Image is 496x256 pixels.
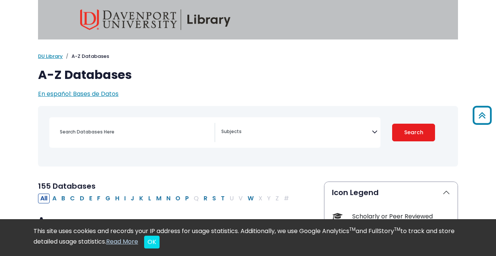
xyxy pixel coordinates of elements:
[210,194,218,203] button: Filter Results S
[78,194,87,203] button: Filter Results D
[38,181,96,191] span: 155 Databases
[183,194,191,203] button: Filter Results P
[59,194,67,203] button: Filter Results B
[68,194,77,203] button: Filter Results C
[164,194,173,203] button: Filter Results N
[352,212,450,221] div: Scholarly or Peer Reviewed
[154,194,164,203] button: Filter Results M
[128,194,137,203] button: Filter Results J
[394,226,400,232] sup: TM
[63,53,109,60] li: A-Z Databases
[103,194,113,203] button: Filter Results G
[470,109,494,121] a: Back to Top
[392,124,435,141] button: Submit for Search Results
[349,226,356,232] sup: TM
[144,236,160,248] button: Close
[38,68,458,82] h1: A-Z Databases
[80,9,231,30] img: Davenport University Library
[219,194,227,203] button: Filter Results T
[245,194,256,203] button: Filter Results W
[106,237,138,246] a: Read More
[87,194,94,203] button: Filter Results E
[95,194,103,203] button: Filter Results F
[38,194,50,203] button: All
[38,215,315,227] h3: A
[38,194,292,202] div: Alpha-list to filter by first letter of database name
[38,53,63,60] a: DU Library
[137,194,146,203] button: Filter Results K
[332,211,342,221] img: Icon Scholarly or Peer Reviewed
[324,182,458,203] button: Icon Legend
[55,126,215,137] input: Search database by title or keyword
[122,194,128,203] button: Filter Results I
[38,89,119,98] a: En español: Bases de Datos
[38,106,458,167] nav: Search filters
[38,53,458,60] nav: breadcrumb
[201,194,210,203] button: Filter Results R
[33,227,463,248] div: This site uses cookies and records your IP address for usage statistics. Additionally, we use Goo...
[50,194,59,203] button: Filter Results A
[146,194,154,203] button: Filter Results L
[221,129,372,135] textarea: Search
[173,194,183,203] button: Filter Results O
[113,194,122,203] button: Filter Results H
